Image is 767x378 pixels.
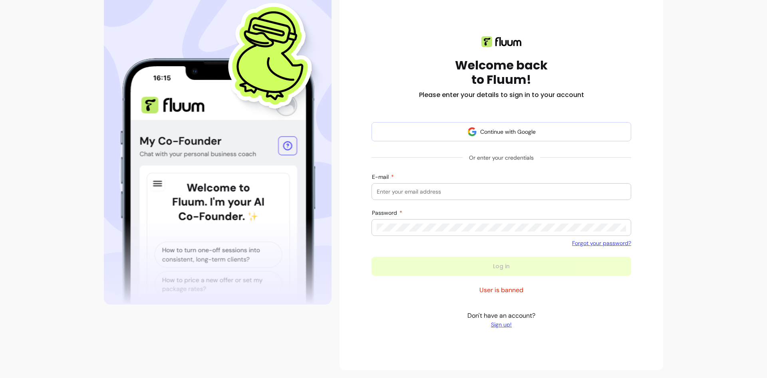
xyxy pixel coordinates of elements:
[372,173,390,180] span: E-mail
[377,188,626,196] input: E-mail
[467,127,477,137] img: avatar
[463,150,540,165] span: Or enter your credentials
[455,58,548,87] h1: Welcome back to Fluum!
[419,90,584,100] h2: Please enter your details to sign in to your account
[372,122,631,141] button: Continue with Google
[372,209,399,216] span: Password
[479,285,523,295] p: User is banned
[467,321,535,329] a: Sign up!
[467,311,535,329] p: Don't have an account?
[572,239,631,247] a: Forgot your password?
[481,36,521,47] img: Fluum logo
[377,224,626,232] input: Password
